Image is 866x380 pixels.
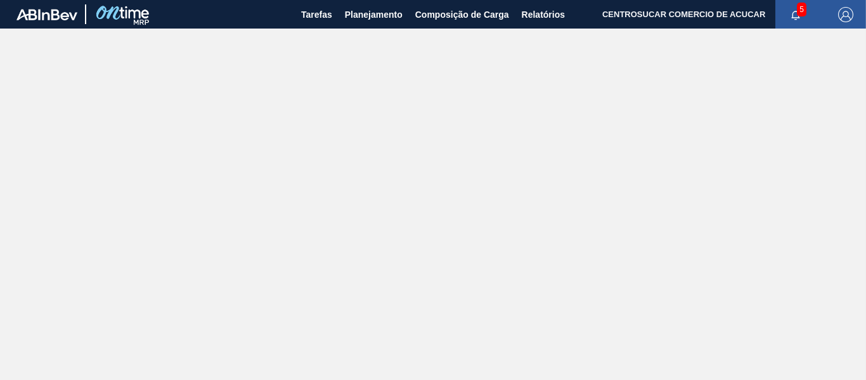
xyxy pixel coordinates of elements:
span: Tarefas [301,7,332,22]
img: TNhmsLtSVTkK8tSr43FrP2fwEKptu5GPRR3wAAAABJRU5ErkJggg== [16,9,77,20]
button: Notificações [775,6,816,23]
span: Planejamento [345,7,403,22]
img: Logout [838,7,853,22]
span: Composição de Carga [415,7,509,22]
span: 5 [797,3,806,16]
span: Relatórios [522,7,565,22]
